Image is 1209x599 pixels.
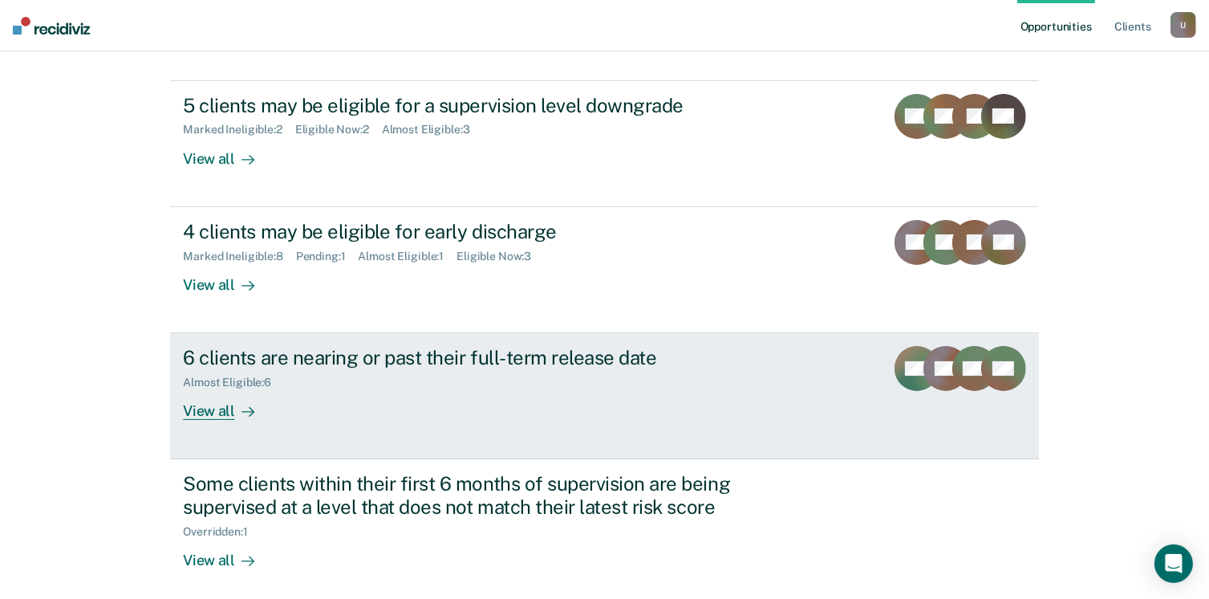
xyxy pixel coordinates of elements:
[183,539,273,570] div: View all
[183,94,746,117] div: 5 clients may be eligible for a supervision level downgrade
[183,137,273,168] div: View all
[170,333,1038,459] a: 6 clients are nearing or past their full-term release dateAlmost Eligible:6View all
[170,80,1038,207] a: 5 clients may be eligible for a supervision level downgradeMarked Ineligible:2Eligible Now:2Almos...
[183,376,284,389] div: Almost Eligible : 6
[13,17,90,35] img: Recidiviz
[456,250,544,263] div: Eligible Now : 3
[183,263,273,294] div: View all
[1154,544,1193,583] div: Open Intercom Messenger
[1170,12,1196,38] button: U
[183,346,746,369] div: 6 clients are nearing or past their full-term release date
[183,220,746,243] div: 4 clients may be eligible for early discharge
[295,123,382,137] div: Eligible Now : 2
[183,525,260,539] div: Overridden : 1
[382,123,483,137] div: Almost Eligible : 3
[296,250,359,263] div: Pending : 1
[359,250,457,263] div: Almost Eligible : 1
[183,472,746,519] div: Some clients within their first 6 months of supervision are being supervised at a level that does...
[183,389,273,421] div: View all
[183,123,294,137] div: Marked Ineligible : 2
[170,207,1038,333] a: 4 clients may be eligible for early dischargeMarked Ineligible:8Pending:1Almost Eligible:1Eligibl...
[183,250,295,263] div: Marked Ineligible : 8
